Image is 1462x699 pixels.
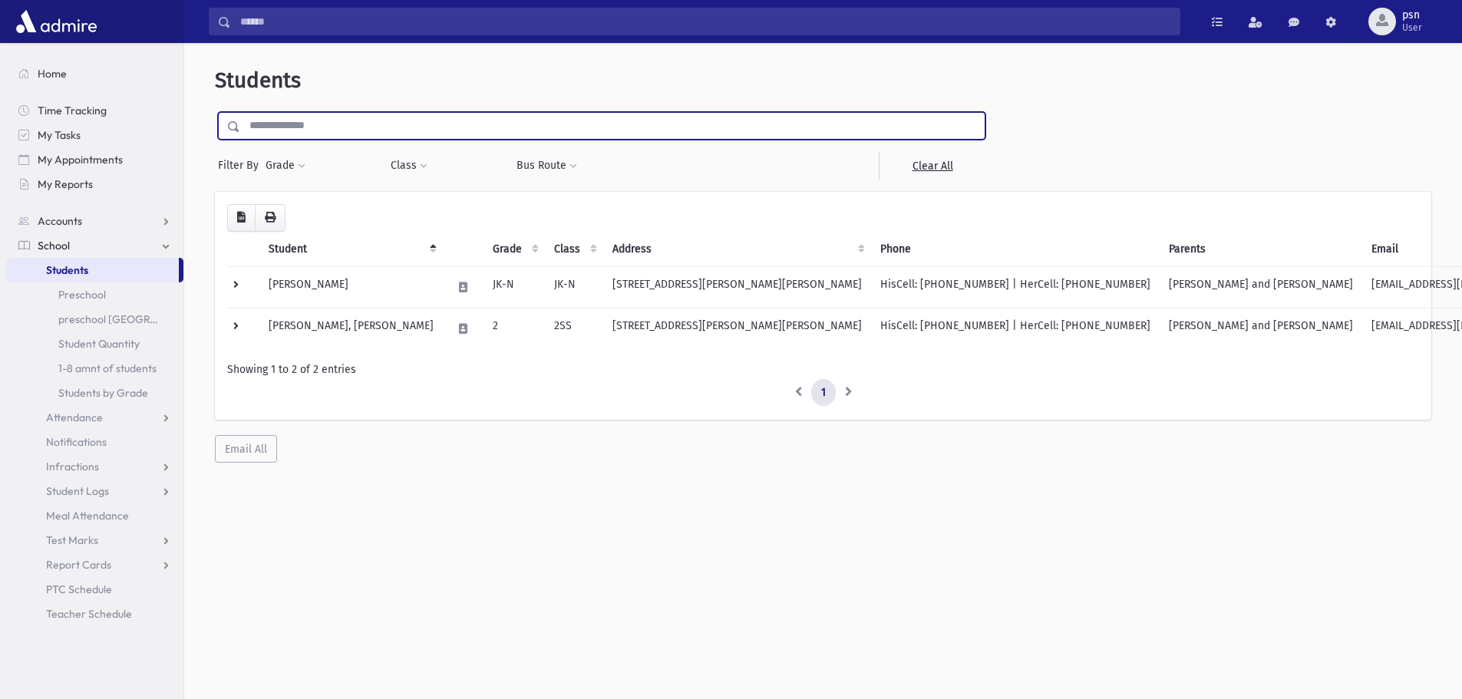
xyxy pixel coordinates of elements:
[6,307,183,331] a: preschool [GEOGRAPHIC_DATA]
[46,582,112,596] span: PTC Schedule
[38,239,70,252] span: School
[46,509,129,523] span: Meal Attendance
[6,405,183,430] a: Attendance
[545,232,603,267] th: Class: activate to sort column ascending
[38,177,93,191] span: My Reports
[871,266,1160,308] td: HisCell: [PHONE_NUMBER] | HerCell: [PHONE_NUMBER]
[255,204,285,232] button: Print
[46,484,109,498] span: Student Logs
[6,258,179,282] a: Students
[46,558,111,572] span: Report Cards
[259,266,443,308] td: [PERSON_NAME]
[6,356,183,381] a: 1-8 amnt of students
[545,308,603,349] td: 2SS
[38,214,82,228] span: Accounts
[390,152,428,180] button: Class
[6,123,183,147] a: My Tasks
[227,361,1419,378] div: Showing 1 to 2 of 2 entries
[46,263,88,277] span: Students
[1402,9,1422,21] span: psn
[259,308,443,349] td: [PERSON_NAME], [PERSON_NAME]
[6,479,183,503] a: Student Logs
[6,61,183,86] a: Home
[6,577,183,602] a: PTC Schedule
[6,381,183,405] a: Students by Grade
[215,68,301,93] span: Students
[46,533,98,547] span: Test Marks
[231,8,1180,35] input: Search
[259,232,443,267] th: Student: activate to sort column descending
[265,152,306,180] button: Grade
[6,282,183,307] a: Preschool
[38,153,123,167] span: My Appointments
[38,128,81,142] span: My Tasks
[483,232,545,267] th: Grade: activate to sort column ascending
[811,379,836,407] a: 1
[6,552,183,577] a: Report Cards
[6,602,183,626] a: Teacher Schedule
[46,410,103,424] span: Attendance
[483,266,545,308] td: JK-N
[6,209,183,233] a: Accounts
[871,232,1160,267] th: Phone
[1160,266,1362,308] td: [PERSON_NAME] and [PERSON_NAME]
[1160,232,1362,267] th: Parents
[6,503,183,528] a: Meal Attendance
[6,172,183,196] a: My Reports
[516,152,578,180] button: Bus Route
[38,104,107,117] span: Time Tracking
[603,266,871,308] td: [STREET_ADDRESS][PERSON_NAME][PERSON_NAME]
[545,266,603,308] td: JK-N
[6,528,183,552] a: Test Marks
[46,435,107,449] span: Notifications
[6,147,183,172] a: My Appointments
[1402,21,1422,34] span: User
[46,607,132,621] span: Teacher Schedule
[215,435,277,463] button: Email All
[38,67,67,81] span: Home
[227,204,256,232] button: CSV
[603,232,871,267] th: Address: activate to sort column ascending
[218,157,265,173] span: Filter By
[6,454,183,479] a: Infractions
[12,6,101,37] img: AdmirePro
[483,308,545,349] td: 2
[879,152,985,180] a: Clear All
[46,460,99,473] span: Infractions
[6,430,183,454] a: Notifications
[6,233,183,258] a: School
[1160,308,1362,349] td: [PERSON_NAME] and [PERSON_NAME]
[6,331,183,356] a: Student Quantity
[6,98,183,123] a: Time Tracking
[603,308,871,349] td: [STREET_ADDRESS][PERSON_NAME][PERSON_NAME]
[871,308,1160,349] td: HisCell: [PHONE_NUMBER] | HerCell: [PHONE_NUMBER]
